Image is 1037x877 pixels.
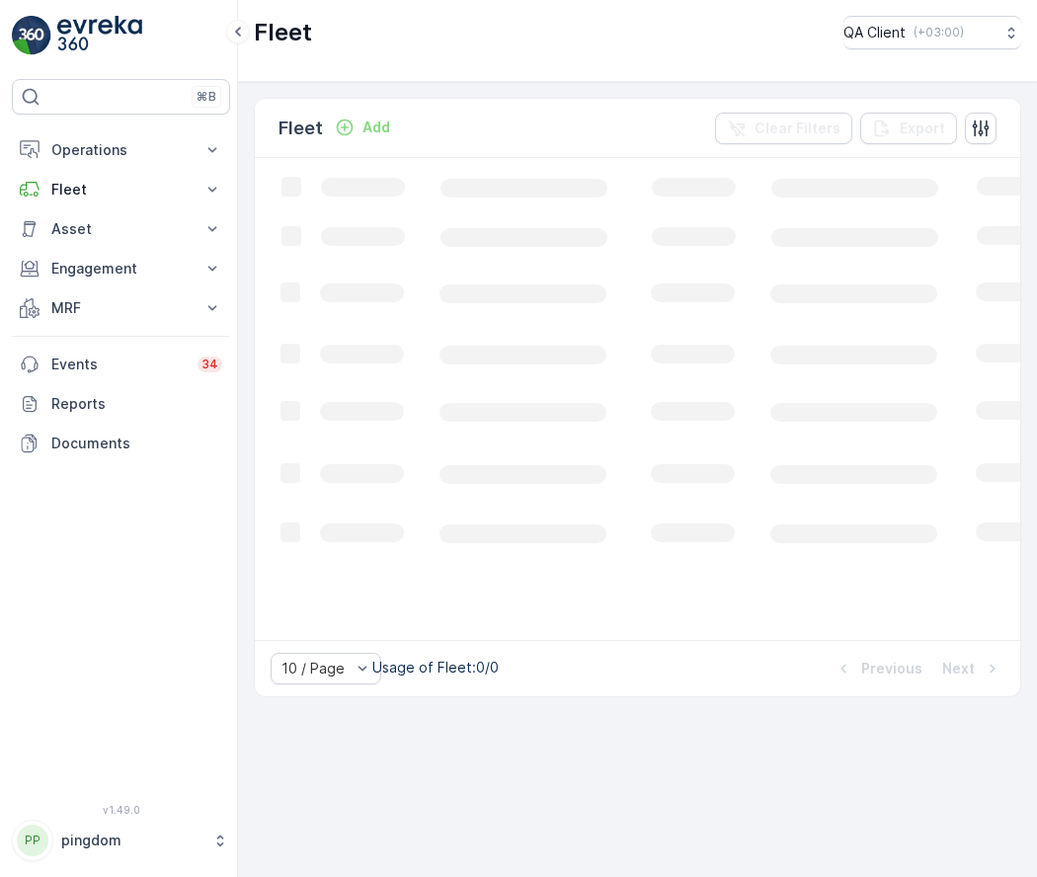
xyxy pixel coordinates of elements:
[17,825,48,856] div: PP
[900,119,945,138] p: Export
[12,209,230,249] button: Asset
[12,130,230,170] button: Operations
[832,657,924,680] button: Previous
[51,259,191,279] p: Engagement
[942,659,975,678] p: Next
[372,658,499,678] p: Usage of Fleet : 0/0
[12,345,230,384] a: Events34
[12,170,230,209] button: Fleet
[51,140,191,160] p: Operations
[12,804,230,816] span: v 1.49.0
[12,16,51,55] img: logo
[51,434,222,453] p: Documents
[51,180,191,199] p: Fleet
[843,16,1021,49] button: QA Client(+03:00)
[327,116,398,139] button: Add
[755,119,840,138] p: Clear Filters
[715,113,852,144] button: Clear Filters
[254,17,312,48] p: Fleet
[914,25,964,40] p: ( +03:00 )
[12,384,230,424] a: Reports
[12,820,230,861] button: PPpingdom
[12,249,230,288] button: Engagement
[51,298,191,318] p: MRF
[51,219,191,239] p: Asset
[61,831,202,850] p: pingdom
[279,115,323,142] p: Fleet
[860,113,957,144] button: Export
[197,89,216,105] p: ⌘B
[12,424,230,463] a: Documents
[51,355,186,374] p: Events
[201,357,218,372] p: 34
[12,288,230,328] button: MRF
[57,16,142,55] img: logo_light-DOdMpM7g.png
[940,657,1004,680] button: Next
[51,394,222,414] p: Reports
[843,23,906,42] p: QA Client
[861,659,922,678] p: Previous
[362,118,390,137] p: Add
